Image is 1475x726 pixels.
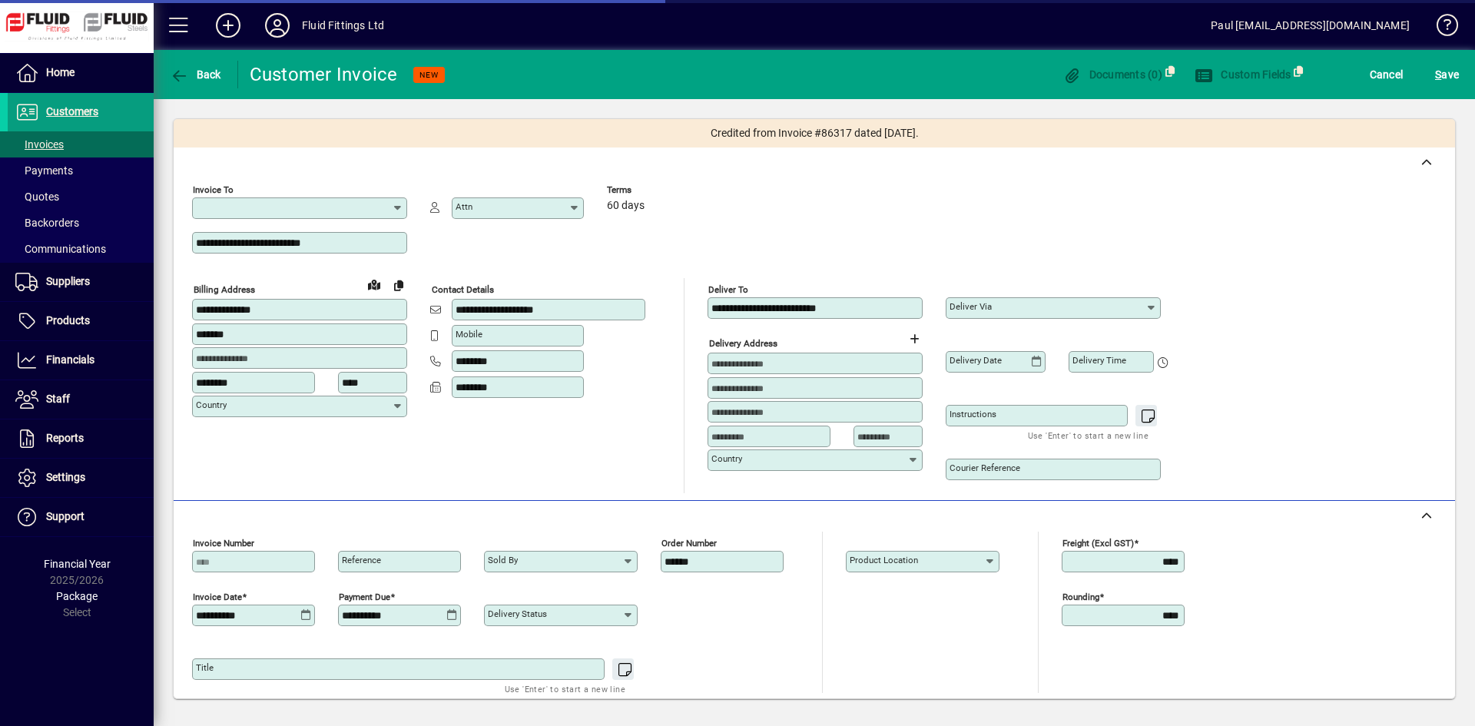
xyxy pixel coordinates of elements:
[196,662,214,673] mat-label: Title
[193,538,254,549] mat-label: Invoice number
[607,185,699,195] span: Terms
[661,538,717,549] mat-label: Order number
[456,201,472,212] mat-label: Attn
[8,54,154,92] a: Home
[46,393,70,405] span: Staff
[607,200,645,212] span: 60 days
[15,191,59,203] span: Quotes
[1191,61,1295,88] button: Custom Fields
[1059,61,1166,88] button: Documents (0)
[950,409,996,419] mat-label: Instructions
[342,555,381,565] mat-label: Reference
[56,590,98,602] span: Package
[46,66,75,78] span: Home
[15,217,79,229] span: Backorders
[419,70,439,80] span: NEW
[8,184,154,210] a: Quotes
[1195,68,1291,81] span: Custom Fields
[950,301,992,312] mat-label: Deliver via
[8,131,154,157] a: Invoices
[1028,426,1149,444] mat-hint: Use 'Enter' to start a new line
[15,138,64,151] span: Invoices
[505,680,625,698] mat-hint: Use 'Enter' to start a new line
[1435,62,1459,87] span: ave
[1062,592,1099,602] mat-label: Rounding
[711,453,742,464] mat-label: Country
[196,399,227,410] mat-label: Country
[170,68,221,81] span: Back
[193,184,234,195] mat-label: Invoice To
[8,210,154,236] a: Backorders
[8,380,154,419] a: Staff
[166,61,225,88] button: Back
[15,243,106,255] span: Communications
[902,327,926,351] button: Choose address
[8,157,154,184] a: Payments
[46,105,98,118] span: Customers
[950,355,1002,366] mat-label: Delivery date
[1425,3,1456,53] a: Knowledge Base
[8,302,154,340] a: Products
[1366,61,1407,88] button: Cancel
[46,471,85,483] span: Settings
[204,12,253,39] button: Add
[8,236,154,262] a: Communications
[46,432,84,444] span: Reports
[1435,68,1441,81] span: S
[15,164,73,177] span: Payments
[46,510,85,522] span: Support
[488,555,518,565] mat-label: Sold by
[302,13,384,38] div: Fluid Fittings Ltd
[8,263,154,301] a: Suppliers
[850,555,918,565] mat-label: Product location
[488,608,547,619] mat-label: Delivery status
[1062,538,1134,549] mat-label: Freight (excl GST)
[46,314,90,327] span: Products
[1072,355,1126,366] mat-label: Delivery time
[193,592,242,602] mat-label: Invoice date
[362,272,386,297] a: View on map
[386,273,411,297] button: Copy to Delivery address
[711,125,919,141] span: Credited from Invoice #86317 dated [DATE].
[1431,61,1463,88] button: Save
[1062,68,1162,81] span: Documents (0)
[1370,62,1404,87] span: Cancel
[44,558,111,570] span: Financial Year
[1211,13,1410,38] div: Paul [EMAIL_ADDRESS][DOMAIN_NAME]
[8,341,154,380] a: Financials
[46,353,94,366] span: Financials
[456,329,482,340] mat-label: Mobile
[950,462,1020,473] mat-label: Courier Reference
[339,592,390,602] mat-label: Payment due
[8,498,154,536] a: Support
[154,61,238,88] app-page-header-button: Back
[8,459,154,497] a: Settings
[253,12,302,39] button: Profile
[46,275,90,287] span: Suppliers
[708,284,748,295] mat-label: Deliver To
[250,62,398,87] div: Customer Invoice
[8,419,154,458] a: Reports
